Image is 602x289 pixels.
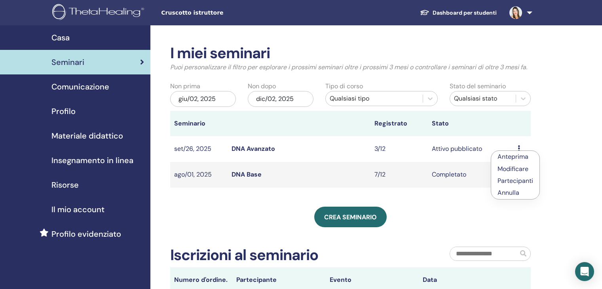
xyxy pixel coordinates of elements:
[370,162,428,188] td: 7/12
[248,91,313,107] div: dic/02, 2025
[370,136,428,162] td: 3/12
[248,82,276,91] label: Non dopo
[52,4,147,22] img: logo.png
[330,94,419,103] div: Qualsiasi tipo
[170,136,228,162] td: set/26, 2025
[170,91,236,107] div: giu/02, 2025
[509,6,522,19] img: default.jpg
[170,82,200,91] label: Non prima
[51,81,109,93] span: Comunicazione
[232,144,275,153] a: DNA Avanzato
[170,44,531,63] h2: I miei seminari
[428,111,514,136] th: Stato
[428,162,514,188] td: Completato
[51,32,70,44] span: Casa
[170,246,318,264] h2: Iscrizioni al seminario
[498,165,528,173] a: Modificare
[51,203,104,215] span: Il mio account
[498,177,533,185] a: Partecipanti
[51,154,133,166] span: Insegnamento in linea
[170,162,228,188] td: ago/01, 2025
[498,152,528,161] a: Anteprima
[575,262,594,281] div: Open Intercom Messenger
[450,82,506,91] label: Stato del seminario
[51,228,121,240] span: Profilo evidenziato
[428,136,514,162] td: Attivo pubblicato
[414,6,503,20] a: Dashboard per studenti
[314,207,387,227] a: Crea seminario
[170,63,531,72] p: Puoi personalizzare il filtro per esplorare i prossimi seminari oltre i prossimi 3 mesi o control...
[454,94,512,103] div: Qualsiasi stato
[324,213,377,221] span: Crea seminario
[161,9,280,17] span: Cruscotto istruttore
[232,170,262,179] a: DNA Base
[498,188,533,198] p: Annulla
[325,82,363,91] label: Tipo di corso
[51,56,84,68] span: Seminari
[370,111,428,136] th: Registrato
[51,105,76,117] span: Profilo
[51,130,123,142] span: Materiale didattico
[420,9,429,16] img: graduation-cap-white.svg
[170,111,228,136] th: Seminario
[51,179,79,191] span: Risorse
